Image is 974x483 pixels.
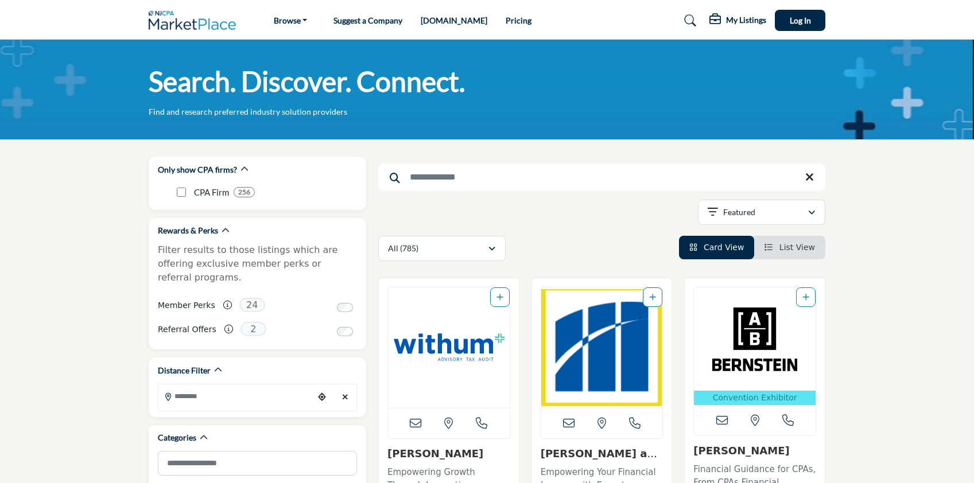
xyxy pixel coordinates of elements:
span: Card View [704,243,744,252]
a: Add To List [802,293,809,302]
a: [PERSON_NAME] [387,447,483,459]
img: Magone and Company, PC [541,287,663,408]
a: Open Listing in new tab [541,287,663,408]
div: Clear search location [336,385,354,410]
h3: Withum [387,447,510,460]
span: Log In [790,15,811,25]
p: All (785) [388,243,418,254]
li: List View [754,236,825,259]
h2: Distance Filter [158,365,211,376]
div: 256 Results For CPA Firm [234,187,255,197]
h2: Rewards & Perks [158,225,218,236]
input: Search Category [158,451,357,476]
a: Open Listing in new tab [694,287,816,405]
a: [DOMAIN_NAME] [421,15,487,25]
img: Bernstein [694,287,816,391]
h2: Only show CPA firms? [158,164,237,176]
p: Convention Exhibitor [696,392,813,404]
div: Choose your current location [313,385,331,410]
p: Featured [723,207,755,218]
img: Withum [388,287,510,408]
a: Add To List [496,293,503,302]
button: Featured [698,200,825,225]
span: 24 [239,298,265,312]
h1: Search. Discover. Connect. [149,64,465,99]
h2: Categories [158,432,196,443]
button: Log In [775,10,825,31]
span: List View [779,243,815,252]
a: Search [673,11,704,30]
a: Browse [266,13,316,29]
p: CPA Firm: CPA Firm [194,186,229,199]
a: Suggest a Company [333,15,402,25]
input: Search Keyword [378,163,825,191]
label: Referral Offers [158,320,216,340]
input: Search Location [158,385,313,407]
button: All (785) [378,236,506,261]
input: Switch to Referral Offers [337,327,353,336]
input: CPA Firm checkbox [177,188,186,197]
input: Switch to Member Perks [337,303,353,312]
li: Card View [679,236,755,259]
p: Filter results to those listings which are offering exclusive member perks or referral programs. [158,243,357,285]
a: Pricing [506,15,531,25]
a: [PERSON_NAME] and Company, ... [541,447,662,472]
h3: Magone and Company, PC [541,447,663,460]
a: View Card [689,243,744,252]
a: Open Listing in new tab [388,287,510,408]
div: My Listings [709,14,766,28]
label: Member Perks [158,295,215,315]
a: Add To List [649,293,656,302]
h5: My Listings [726,15,766,25]
img: Site Logo [149,11,242,30]
h3: Bernstein [693,445,816,457]
span: 2 [240,322,266,336]
a: View List [765,243,815,252]
p: Find and research preferred industry solution providers [149,106,347,118]
b: 256 [238,188,250,196]
a: [PERSON_NAME] [693,445,789,457]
